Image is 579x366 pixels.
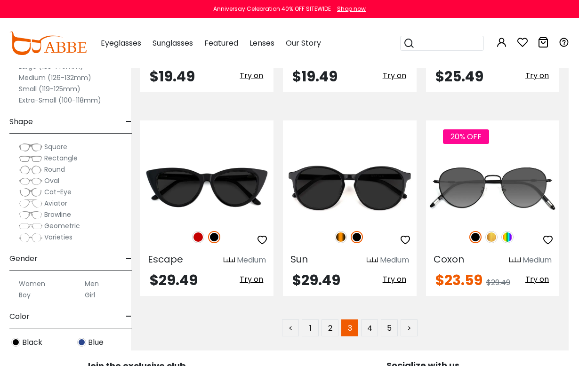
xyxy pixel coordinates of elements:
[44,142,67,151] span: Square
[19,222,42,231] img: Geometric.png
[77,338,86,347] img: Blue
[11,338,20,347] img: Black
[283,154,416,221] img: Black Sun - Acetate ,Universal Bridge Fit
[443,129,489,144] span: 20% OFF
[509,257,521,264] img: size ruler
[286,38,321,48] span: Our Story
[224,257,235,264] img: size ruler
[381,319,398,336] a: 5
[19,143,42,152] img: Square.png
[237,255,266,266] div: Medium
[19,95,101,106] label: Extra-Small (100-118mm)
[361,319,378,336] a: 4
[341,319,358,336] span: 3
[434,253,464,266] span: Coxon
[101,38,141,48] span: Eyeglasses
[204,38,238,48] span: Featured
[523,273,552,286] button: Try on
[525,274,549,285] span: Try on
[383,70,406,81] span: Try on
[126,305,132,328] span: -
[351,231,363,243] img: Black
[126,111,132,133] span: -
[332,5,366,13] a: Shop now
[19,154,42,163] img: Rectangle.png
[485,231,498,243] img: Gold
[237,70,266,82] button: Try on
[501,231,514,243] img: Multicolor
[148,253,183,266] span: Escape
[150,66,195,87] span: $19.49
[401,319,418,336] a: >
[153,38,193,48] span: Sunglasses
[335,231,347,243] img: Tortoise
[367,257,378,264] img: size ruler
[44,176,59,185] span: Oval
[237,273,266,286] button: Try on
[9,247,38,270] span: Gender
[292,270,340,290] span: $29.49
[486,277,510,288] span: $29.49
[19,188,42,197] img: Cat-Eye.png
[302,319,319,336] a: 1
[249,38,274,48] span: Lenses
[292,66,338,87] span: $19.49
[150,270,198,290] span: $29.49
[337,5,366,13] div: Shop now
[523,70,552,82] button: Try on
[140,154,273,221] img: Black Escape - Acetate ,Universal Bridge Fit
[44,187,72,197] span: Cat-Eye
[525,70,549,81] span: Try on
[44,153,78,163] span: Rectangle
[19,278,45,289] label: Women
[282,319,299,336] a: <
[44,232,72,242] span: Varieties
[213,5,331,13] div: Anniversay Celebration 40% OFF SITEWIDE
[383,274,406,285] span: Try on
[44,199,67,208] span: Aviator
[240,70,263,81] span: Try on
[240,274,263,285] span: Try on
[290,253,308,266] span: Sun
[19,176,42,186] img: Oval.png
[9,111,33,133] span: Shape
[380,255,409,266] div: Medium
[19,165,42,175] img: Round.png
[19,199,42,208] img: Aviator.png
[88,337,104,348] span: Blue
[380,70,409,82] button: Try on
[435,66,483,87] span: $25.49
[44,210,71,219] span: Browline
[469,231,482,243] img: Black
[22,337,42,348] span: Black
[523,255,552,266] div: Medium
[126,247,132,270] span: -
[435,270,482,290] span: $23.59
[322,319,338,336] a: 2
[85,289,95,301] label: Girl
[208,231,220,243] img: Black
[19,210,42,220] img: Browline.png
[85,278,99,289] label: Men
[380,273,409,286] button: Try on
[192,231,204,243] img: Red
[44,221,80,231] span: Geometric
[19,289,31,301] label: Boy
[426,154,559,221] img: Black Coxon - Metal ,Adjust Nose Pads
[44,165,65,174] span: Round
[19,83,80,95] label: Small (119-125mm)
[19,233,42,243] img: Varieties.png
[19,72,91,83] label: Medium (126-132mm)
[9,305,30,328] span: Color
[9,32,87,55] img: abbeglasses.com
